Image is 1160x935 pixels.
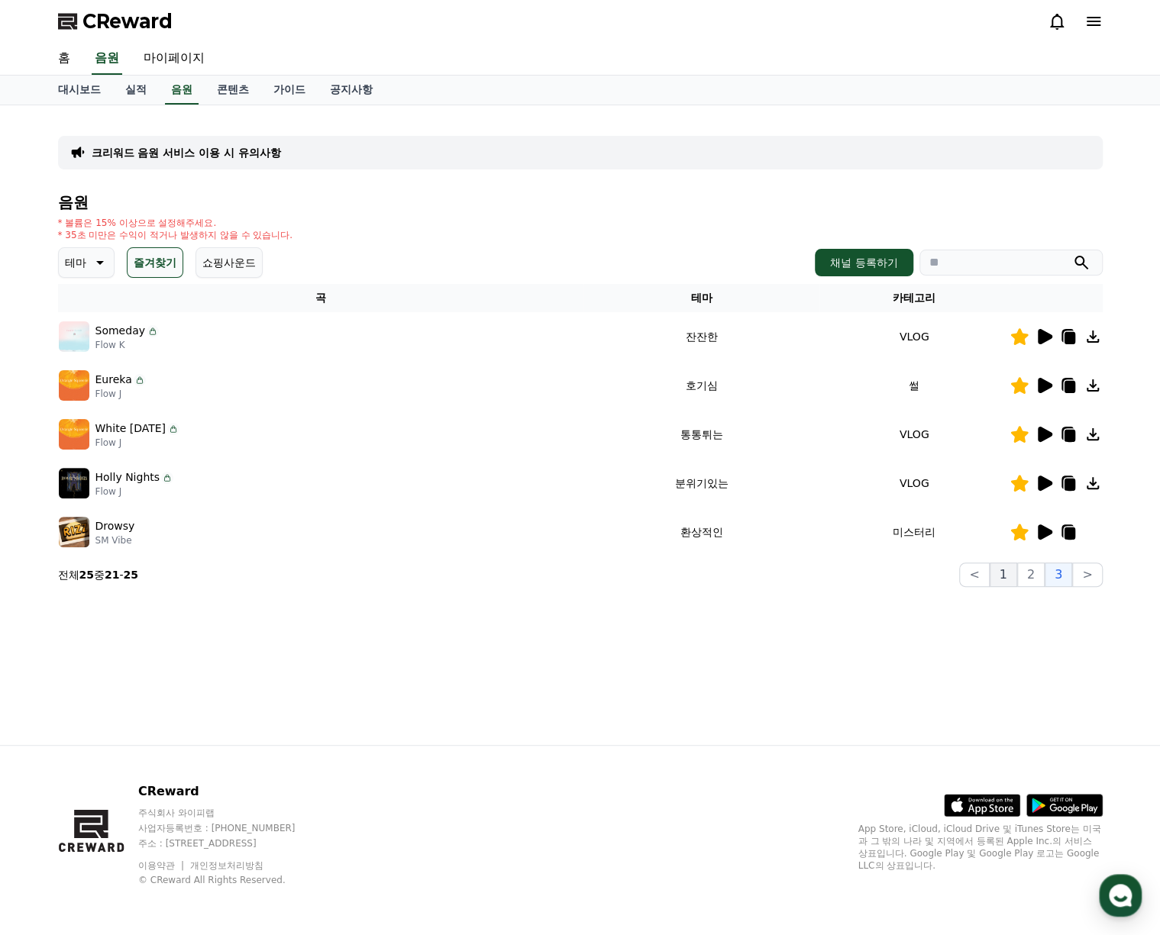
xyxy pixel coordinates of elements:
[1017,563,1045,587] button: 2
[58,229,293,241] p: * 35초 미만은 수익이 적거나 발생하지 않을 수 있습니다.
[583,312,819,361] td: 잔잔한
[58,194,1103,211] h4: 음원
[82,9,173,34] span: CReward
[48,507,57,519] span: 홈
[95,437,180,449] p: Flow J
[583,459,819,508] td: 분위기있는
[138,837,325,850] p: 주소 : [STREET_ADDRESS]
[131,43,217,75] a: 마이페이지
[58,9,173,34] a: CReward
[65,252,86,273] p: 테마
[59,370,89,401] img: music
[1072,563,1102,587] button: >
[190,860,263,871] a: 개인정보처리방침
[59,468,89,498] img: music
[95,388,146,400] p: Flow J
[138,782,325,801] p: CReward
[583,508,819,556] td: 환상적인
[819,410,1010,459] td: VLOG
[127,247,183,278] button: 즐겨찾기
[95,372,132,388] p: Eureka
[92,145,281,160] a: 크리워드 음원 서비스 이용 시 유의사항
[95,339,159,351] p: Flow K
[815,249,913,276] button: 채널 등록하기
[58,567,139,582] p: 전체 중 -
[261,76,318,105] a: 가이드
[95,518,135,534] p: Drowsy
[990,563,1017,587] button: 1
[583,410,819,459] td: 통통튀는
[46,43,82,75] a: 홈
[195,247,263,278] button: 쇼핑사운드
[105,569,119,581] strong: 21
[205,76,261,105] a: 콘텐츠
[1045,563,1072,587] button: 3
[92,43,122,75] a: 음원
[197,484,293,522] a: 설정
[79,569,94,581] strong: 25
[138,807,325,819] p: 주식회사 와이피랩
[58,247,115,278] button: 테마
[858,823,1103,872] p: App Store, iCloud, iCloud Drive 및 iTunes Store는 미국과 그 밖의 나라 및 지역에서 등록된 Apple Inc.의 서비스 상표입니다. Goo...
[318,76,385,105] a: 공지사항
[819,508,1010,556] td: 미스터리
[138,822,325,834] p: 사업자등록번호 : [PHONE_NUMBER]
[959,563,989,587] button: <
[819,284,1010,312] th: 카테고리
[59,321,89,352] img: music
[236,507,254,519] span: 설정
[138,874,325,886] p: © CReward All Rights Reserved.
[58,217,293,229] p: * 볼륨은 15% 이상으로 설정해주세요.
[46,76,113,105] a: 대시보드
[101,484,197,522] a: 대화
[95,534,135,546] p: SM Vibe
[140,508,158,520] span: 대화
[819,459,1010,508] td: VLOG
[583,284,819,312] th: 테마
[124,569,138,581] strong: 25
[95,323,145,339] p: Someday
[583,361,819,410] td: 호기심
[819,361,1010,410] td: 썰
[113,76,159,105] a: 실적
[819,312,1010,361] td: VLOG
[5,484,101,522] a: 홈
[59,419,89,450] img: music
[58,284,583,312] th: 곡
[95,421,166,437] p: White [DATE]
[59,517,89,547] img: music
[95,485,174,498] p: Flow J
[95,469,160,485] p: Holly Nights
[138,860,186,871] a: 이용약관
[165,76,199,105] a: 음원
